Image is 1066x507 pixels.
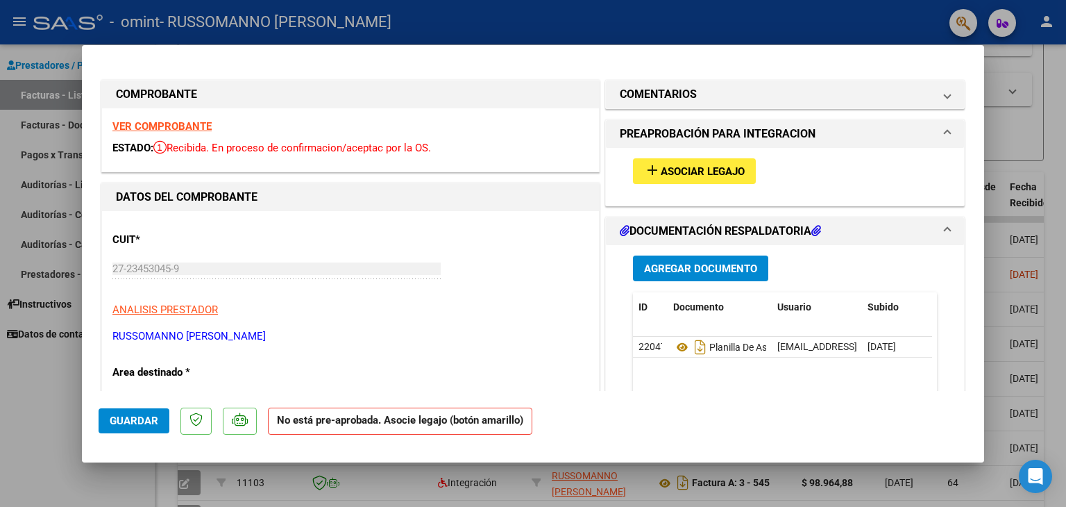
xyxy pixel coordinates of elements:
[620,126,815,142] h1: PREAPROBACIÓN PARA INTEGRACION
[153,142,431,154] span: Recibida. En proceso de confirmacion/aceptac por la OS.
[777,341,1013,352] span: [EMAIL_ADDRESS][DOMAIN_NAME] - [PERSON_NAME]
[868,341,896,352] span: [DATE]
[606,120,964,148] mat-expansion-panel-header: PREAPROBACIÓN PARA INTEGRACION
[673,301,724,313] span: Documento
[620,86,697,103] h1: COMENTARIOS
[112,365,255,381] p: Area destinado *
[112,304,218,316] span: ANALISIS PRESTADOR
[862,292,931,322] datatable-header-cell: Subido
[691,336,709,358] i: Descargar documento
[268,408,532,435] strong: No está pre-aprobada. Asocie legajo (botón amarillo)
[112,142,153,154] span: ESTADO:
[772,292,862,322] datatable-header-cell: Usuario
[777,301,811,313] span: Usuario
[638,301,648,313] span: ID
[673,342,800,353] span: Planilla De Asistencia
[1019,460,1052,493] div: Open Intercom Messenger
[661,165,745,178] span: Asociar Legajo
[644,263,757,275] span: Agregar Documento
[112,232,255,248] p: CUIT
[931,292,1001,322] datatable-header-cell: Acción
[116,190,257,203] strong: DATOS DEL COMPROBANTE
[638,341,666,352] span: 22047
[116,88,197,101] strong: COMPROBANTE
[606,81,964,108] mat-expansion-panel-header: COMENTARIOS
[606,217,964,245] mat-expansion-panel-header: DOCUMENTACIÓN RESPALDATORIA
[633,292,668,322] datatable-header-cell: ID
[606,148,964,206] div: PREAPROBACIÓN PARA INTEGRACION
[644,162,661,178] mat-icon: add
[620,223,821,240] h1: DOCUMENTACIÓN RESPALDATORIA
[868,301,899,313] span: Subido
[112,120,212,133] a: VER COMPROBANTE
[99,408,169,433] button: Guardar
[633,158,756,184] button: Asociar Legajo
[110,415,158,427] span: Guardar
[633,256,768,281] button: Agregar Documento
[668,292,772,322] datatable-header-cell: Documento
[112,329,589,344] p: RUSSOMANNO [PERSON_NAME]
